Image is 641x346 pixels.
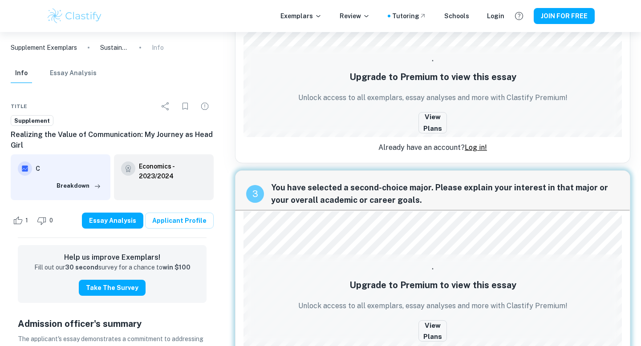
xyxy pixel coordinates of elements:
a: Supplement [11,115,53,126]
strong: 30 second [65,264,98,271]
p: Already have an account? [378,142,487,153]
p: Fill out our survey for a chance to [34,263,191,273]
p: Sustainable Economic Impact: A Project in Recycling and Community Support [100,43,129,52]
span: Supplement [11,117,53,125]
button: Breakdown [54,179,103,193]
a: Schools [444,11,469,21]
h6: Realizing the Value of Communication: My Journey as Head Girl [11,129,214,151]
a: Log in! [465,143,487,152]
div: recipe [246,185,264,203]
p: Info [152,43,164,52]
p: Unlock access to all exemplars, essay analyses and more with Clastify Premium! [298,301,568,311]
a: Economics - 2023/2024 [139,161,207,181]
h5: Admission officer's summary [18,317,207,330]
button: View Plans [418,112,447,133]
strong: win $100 [162,264,191,271]
button: Info [11,64,32,83]
p: Exemplars [280,11,322,21]
a: Applicant Profile [145,213,214,229]
button: Take the Survey [79,280,146,296]
div: Report issue [196,97,214,115]
span: Title [11,102,27,110]
div: Bookmark [176,97,194,115]
h5: Upgrade to Premium to view this essay [349,278,516,292]
button: Essay Analysis [50,64,97,83]
span: 0 [45,216,58,225]
div: Dislike [35,213,58,228]
div: Like [11,213,33,228]
span: You have selected a second-choice major. Please explain your interest in that major or your overa... [271,181,619,206]
button: JOIN FOR FREE [534,8,595,24]
h6: C [36,164,103,173]
button: Help and Feedback [511,8,527,24]
h6: Help us improve Exemplars! [25,252,199,263]
h5: Upgrade to Premium to view this essay [349,70,516,84]
p: Review [340,11,370,21]
a: Login [487,11,504,21]
p: Unlock access to all exemplars, essay analyses and more with Clastify Premium! [298,93,568,103]
a: Tutoring [392,11,426,21]
div: Share [157,97,174,115]
span: 1 [20,216,33,225]
a: Supplement Exemplars [11,43,77,52]
button: View Plans [418,320,447,342]
button: Essay Analysis [82,213,143,229]
img: Clastify logo [46,7,103,25]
